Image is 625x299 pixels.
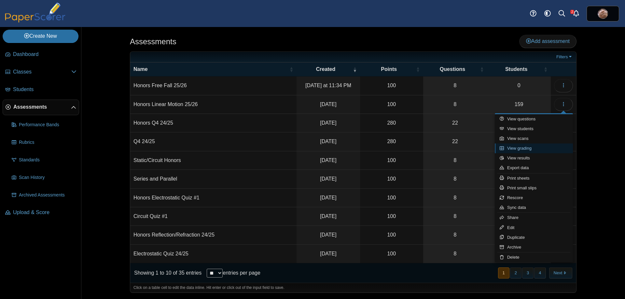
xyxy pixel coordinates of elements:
span: Questions [426,66,479,73]
span: Points [363,66,415,73]
time: May 2, 2025 at 7:55 AM [320,213,336,219]
a: Performance Bands [9,117,79,133]
a: Upload & Score [3,205,79,221]
td: 100 [360,170,423,188]
time: Sep 23, 2025 at 11:34 PM [305,83,351,88]
span: Add assessment [526,38,570,44]
a: Filters [555,54,575,60]
a: Add assessment [519,35,576,48]
span: Questions : Activate to sort [480,66,484,73]
a: 8 [423,151,487,170]
a: 109 [487,170,551,188]
a: 8 [423,76,487,95]
a: 26 [487,189,551,207]
td: Series and Parallel [130,170,297,188]
span: Name [133,66,288,73]
a: Rescore [495,193,573,203]
span: Archived Assessments [19,192,76,198]
time: May 17, 2025 at 11:30 AM [320,157,336,163]
a: Rubrics [9,135,79,150]
button: 1 [498,267,509,278]
td: Static/Circuit Honors [130,151,297,170]
td: Electrostatic Quiz 24/25 [130,245,297,263]
td: Honors Free Fall 25/26 [130,76,297,95]
span: Scan History [19,174,76,181]
label: entries per page [223,270,260,276]
a: Print small slips [495,183,573,193]
td: 100 [360,207,423,226]
a: ps.7gEweUQfp4xW3wTN [587,6,619,21]
span: Standards [19,157,76,163]
time: Apr 18, 2025 at 11:29 AM [320,232,336,238]
a: Archived Assessments [9,187,79,203]
a: 22 [423,132,487,151]
span: Classes [13,68,71,75]
a: Classes [3,64,79,80]
a: 8 [423,95,487,114]
span: Jean-Paul Whittall [598,8,608,19]
a: 117 [487,132,551,151]
a: Duplicate [495,233,573,242]
img: ps.7gEweUQfp4xW3wTN [598,8,608,19]
a: 107 [487,207,551,225]
td: Honors Linear Motion 25/26 [130,95,297,114]
a: Alerts [569,7,583,21]
td: 100 [360,76,423,95]
div: Click on a table cell to edit the data inline. Hit enter or click out of the input field to save. [130,283,576,292]
a: Scan History [9,170,79,185]
a: 8 [423,189,487,207]
a: Share [495,213,573,223]
span: Performance Bands [19,122,76,128]
td: 280 [360,114,423,132]
a: 22 [423,114,487,132]
a: View results [495,153,573,163]
a: View scans [495,134,573,143]
a: 8 [423,170,487,188]
a: 159 [487,95,551,114]
td: Honors Reflection/Refraction 24/25 [130,226,297,244]
h1: Assessments [130,36,176,47]
span: Name : Activate to sort [289,66,293,73]
time: Jun 3, 2025 at 7:25 PM [320,139,336,144]
a: Delete [495,252,573,262]
td: Circuit Quiz #1 [130,207,297,226]
time: Sep 11, 2025 at 8:40 AM [320,102,336,107]
a: 8 [423,207,487,225]
a: View grading [495,143,573,153]
span: Rubrics [19,139,76,146]
span: Created [300,66,352,73]
a: Students [3,82,79,98]
time: Jun 5, 2025 at 7:43 AM [320,120,336,126]
time: Apr 18, 2025 at 8:56 AM [320,251,336,256]
a: 0 [487,76,551,95]
a: View students [495,124,573,134]
a: PaperScorer [3,18,68,23]
span: Created : Activate to remove sorting [353,66,357,73]
span: Points : Activate to sort [416,66,420,73]
span: Students : Activate to sort [544,66,548,73]
a: 21 [487,114,551,132]
a: 25 [487,151,551,170]
td: 100 [360,95,423,114]
a: 23 [487,226,551,244]
span: Students [13,86,76,93]
a: 8 [423,226,487,244]
a: Print sheets [495,173,573,183]
a: Sync data [495,203,573,212]
td: 100 [360,189,423,207]
a: Create New [3,30,78,43]
button: 2 [510,267,521,278]
span: Upload & Score [13,209,76,216]
button: 4 [534,267,546,278]
img: PaperScorer [3,3,68,22]
time: May 16, 2025 at 7:47 AM [320,176,336,182]
td: 100 [360,151,423,170]
a: Export data [495,163,573,173]
button: 3 [522,267,534,278]
a: Assessments [3,100,79,115]
a: Dashboard [3,47,79,62]
td: 100 [360,245,423,263]
td: Q4 24/25 [130,132,297,151]
span: Dashboard [13,51,76,58]
div: Showing 1 to 10 of 35 entries [130,263,201,283]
